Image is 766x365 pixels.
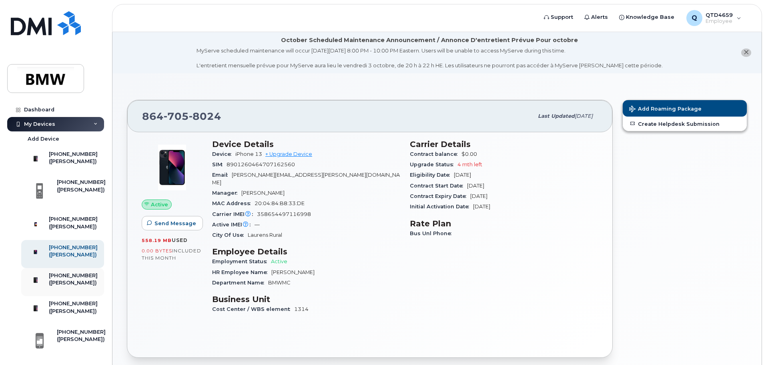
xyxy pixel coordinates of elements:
[212,258,271,264] span: Employment Status
[212,172,232,178] span: Email
[467,183,484,189] span: [DATE]
[151,201,168,208] span: Active
[457,161,482,167] span: 4 mth left
[142,248,201,261] span: included this month
[257,211,311,217] span: 358654497116998
[271,258,287,264] span: Active
[461,151,477,157] span: $0.00
[623,100,747,117] button: Add Roaming Package
[212,139,400,149] h3: Device Details
[470,193,487,199] span: [DATE]
[172,237,188,243] span: used
[265,151,312,157] a: + Upgrade Device
[212,222,255,228] span: Active IMEI
[227,161,295,167] span: 8901260464707162560
[142,238,172,243] span: 558.19 MB
[281,36,578,44] div: October Scheduled Maintenance Announcement / Annonce D'entretient Prévue Pour octobre
[189,110,221,122] span: 8024
[212,190,241,196] span: Manager
[212,211,257,217] span: Carrier IMEI
[629,106,702,113] span: Add Roaming Package
[212,269,271,275] span: HR Employee Name
[212,247,400,256] h3: Employee Details
[164,110,189,122] span: 705
[212,161,227,167] span: SIM
[410,151,461,157] span: Contract balance
[212,172,400,185] span: [PERSON_NAME][EMAIL_ADDRESS][PERSON_NAME][DOMAIN_NAME]
[212,306,294,312] span: Cost Center / WBS element
[142,216,203,230] button: Send Message
[410,161,457,167] span: Upgrade Status
[212,151,235,157] span: Device
[154,220,196,227] span: Send Message
[255,200,305,206] span: 20:04:84:B8:33:DE
[410,219,598,228] h3: Rate Plan
[410,172,454,178] span: Eligibility Date
[410,204,473,210] span: Initial Activation Date
[410,230,455,236] span: Bus Unl Phone
[255,222,260,228] span: —
[148,143,196,192] img: image20231002-3703462-1ig824h.jpeg
[142,248,172,254] span: 0.00 Bytes
[410,183,467,189] span: Contract Start Date
[248,232,282,238] span: Laurens Rural
[197,47,663,69] div: MyServe scheduled maintenance will occur [DATE][DATE] 8:00 PM - 10:00 PM Eastern. Users will be u...
[212,200,255,206] span: MAC Address
[473,204,490,210] span: [DATE]
[268,280,291,286] span: BMWMC
[212,232,248,238] span: City Of Use
[294,306,309,312] span: 1314
[575,113,593,119] span: [DATE]
[142,110,221,122] span: 864
[410,193,470,199] span: Contract Expiry Date
[241,190,285,196] span: [PERSON_NAME]
[623,117,747,131] a: Create Helpdesk Submission
[212,280,268,286] span: Department Name
[410,139,598,149] h3: Carrier Details
[271,269,315,275] span: [PERSON_NAME]
[454,172,471,178] span: [DATE]
[741,48,751,57] button: close notification
[538,113,575,119] span: Last updated
[731,330,760,359] iframe: Messenger Launcher
[212,294,400,304] h3: Business Unit
[235,151,262,157] span: iPhone 13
